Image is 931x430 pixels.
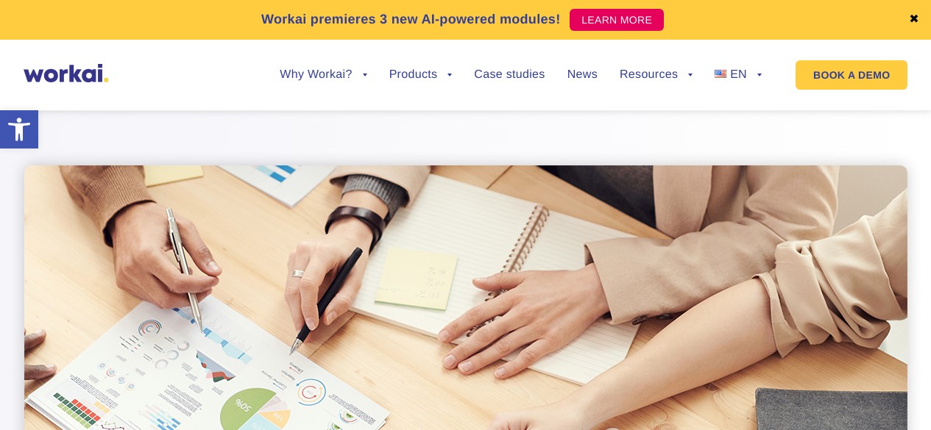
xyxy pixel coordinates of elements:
[620,69,693,81] a: Resources
[567,69,598,81] a: News
[796,60,907,90] a: BOOK A DEMO
[909,14,919,26] a: ✖
[715,69,762,81] a: EN
[570,9,664,31] a: LEARN MORE
[730,68,747,81] span: EN
[474,69,545,81] a: Case studies
[280,69,367,81] a: Why Workai?
[389,69,453,81] a: Products
[261,10,561,29] p: Workai premieres 3 new AI-powered modules!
